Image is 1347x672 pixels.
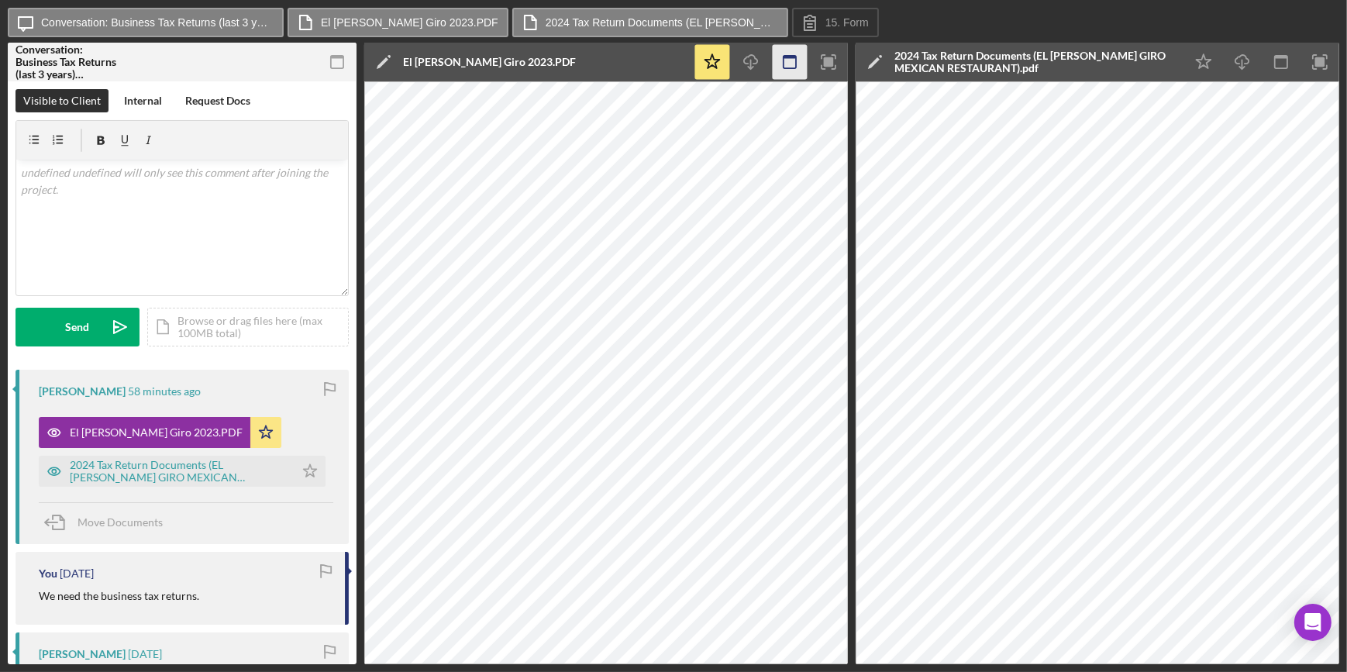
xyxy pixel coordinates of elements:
div: Send [66,308,90,346]
button: 2024 Tax Return Documents (EL [PERSON_NAME] GIRO MEXICAN RESTAURANT).pdf [512,8,788,37]
p: We need the business tax returns. [39,588,199,605]
label: El [PERSON_NAME] Giro 2023.PDF [321,16,498,29]
div: Visible to Client [23,89,101,112]
label: Conversation: Business Tax Returns (last 3 years) ([PERSON_NAME]) [41,16,274,29]
button: Send [16,308,140,346]
div: 2024 Tax Return Documents (EL [PERSON_NAME] GIRO MEXICAN RESTAURANT).pdf [70,459,287,484]
span: Move Documents [78,515,163,529]
button: Request Docs [177,89,258,112]
div: El [PERSON_NAME] Giro 2023.PDF [403,56,576,68]
div: [PERSON_NAME] [39,648,126,660]
label: 15. Form [825,16,869,29]
label: 2024 Tax Return Documents (EL [PERSON_NAME] GIRO MEXICAN RESTAURANT).pdf [546,16,778,29]
div: Conversation: Business Tax Returns (last 3 years) ([PERSON_NAME]) [16,43,124,81]
button: Visible to Client [16,89,109,112]
div: El [PERSON_NAME] Giro 2023.PDF [70,426,243,439]
div: You [39,567,57,580]
button: El [PERSON_NAME] Giro 2023.PDF [39,417,281,448]
button: 2024 Tax Return Documents (EL [PERSON_NAME] GIRO MEXICAN RESTAURANT).pdf [39,456,326,487]
button: 15. Form [792,8,879,37]
button: Conversation: Business Tax Returns (last 3 years) ([PERSON_NAME]) [8,8,284,37]
time: 2025-09-12 11:47 [60,567,94,580]
div: 2024 Tax Return Documents (EL [PERSON_NAME] GIRO MEXICAN RESTAURANT).pdf [894,50,1176,74]
time: 2025-09-11 21:05 [128,648,162,660]
div: Open Intercom Messenger [1294,604,1331,641]
button: El [PERSON_NAME] Giro 2023.PDF [288,8,508,37]
div: Internal [124,89,162,112]
button: Move Documents [39,503,178,542]
button: Internal [116,89,170,112]
div: [PERSON_NAME] [39,385,126,398]
div: Request Docs [185,89,250,112]
time: 2025-09-30 15:52 [128,385,201,398]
